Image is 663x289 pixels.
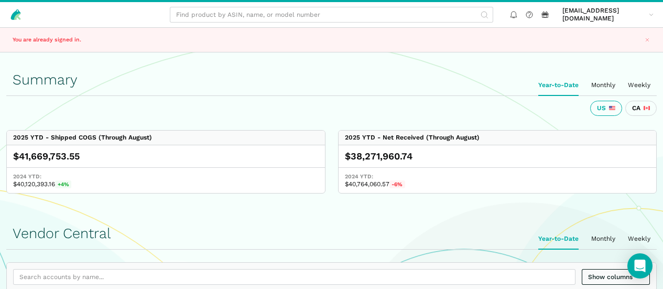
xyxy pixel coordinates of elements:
span: 2024 YTD: [345,173,650,180]
span: US [597,104,606,112]
h1: Summary [13,72,650,88]
div: $38,271,960.74 [345,150,650,163]
ui-tab: Monthly [585,229,622,249]
input: Find product by ASIN, name, or model number [170,7,493,23]
span: [EMAIL_ADDRESS][DOMAIN_NAME] [562,7,646,23]
span: 2024 YTD: [13,173,319,180]
span: $40,764,060.57 [345,180,650,188]
button: Close [642,34,653,45]
img: 226-united-states-3a775d967d35a21fe9d819e24afa6dfbf763e8f1ec2e2b5a04af89618ae55acb.svg [609,105,615,111]
span: $40,120,393.16 [13,180,319,188]
span: +4% [55,180,71,188]
ui-tab: Weekly [622,229,657,249]
div: $41,669,753.55 [13,150,319,163]
span: Show columns [588,272,644,282]
h1: Vendor Central [13,226,650,241]
a: [EMAIL_ADDRESS][DOMAIN_NAME] [559,5,657,24]
a: Show columns [582,269,650,285]
div: Open Intercom Messenger [627,253,653,279]
span: -6% [389,180,405,188]
ui-tab: Monthly [585,75,622,95]
ui-tab: Year-to-Date [532,229,585,249]
div: 2025 YTD - Shipped COGS (Through August) [13,134,152,142]
img: 243-canada-6dcbff6b5ddfbc3d576af9e026b5d206327223395eaa30c1e22b34077c083801.svg [644,105,650,111]
p: You are already signed in. [13,36,251,44]
div: 2025 YTD - Net Received (Through August) [345,134,480,142]
span: CA [632,104,640,112]
ui-tab: Weekly [622,75,657,95]
input: Search accounts by name... [13,269,575,285]
ui-tab: Year-to-Date [532,75,585,95]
